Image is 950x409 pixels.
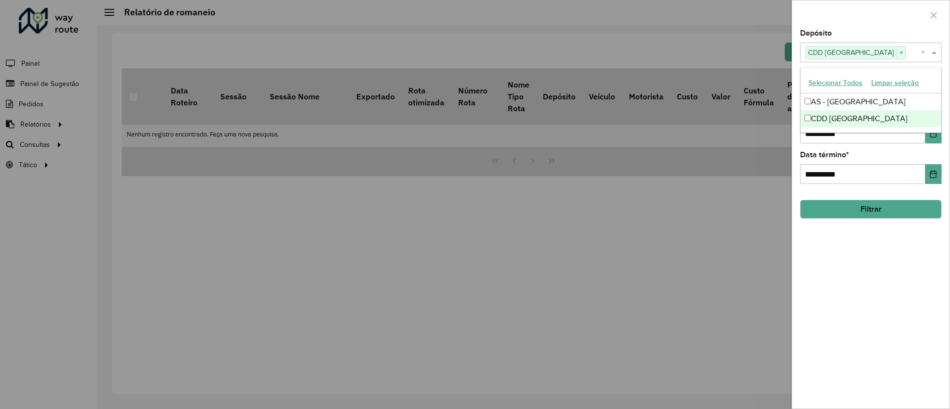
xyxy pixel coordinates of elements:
div: AS - [GEOGRAPHIC_DATA] [801,93,941,110]
button: Limpar seleção [867,75,923,91]
span: CDD [GEOGRAPHIC_DATA] [806,46,897,58]
label: Data término [800,149,849,161]
span: Clear all [921,46,929,58]
span: × [897,47,905,59]
button: Choose Date [925,124,942,143]
button: Selecionar Todos [804,75,867,91]
div: CDD [GEOGRAPHIC_DATA] [801,110,941,127]
label: Depósito [800,27,832,39]
button: Choose Date [925,164,942,184]
button: Filtrar [800,200,942,219]
ng-dropdown-panel: Options list [800,67,942,133]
